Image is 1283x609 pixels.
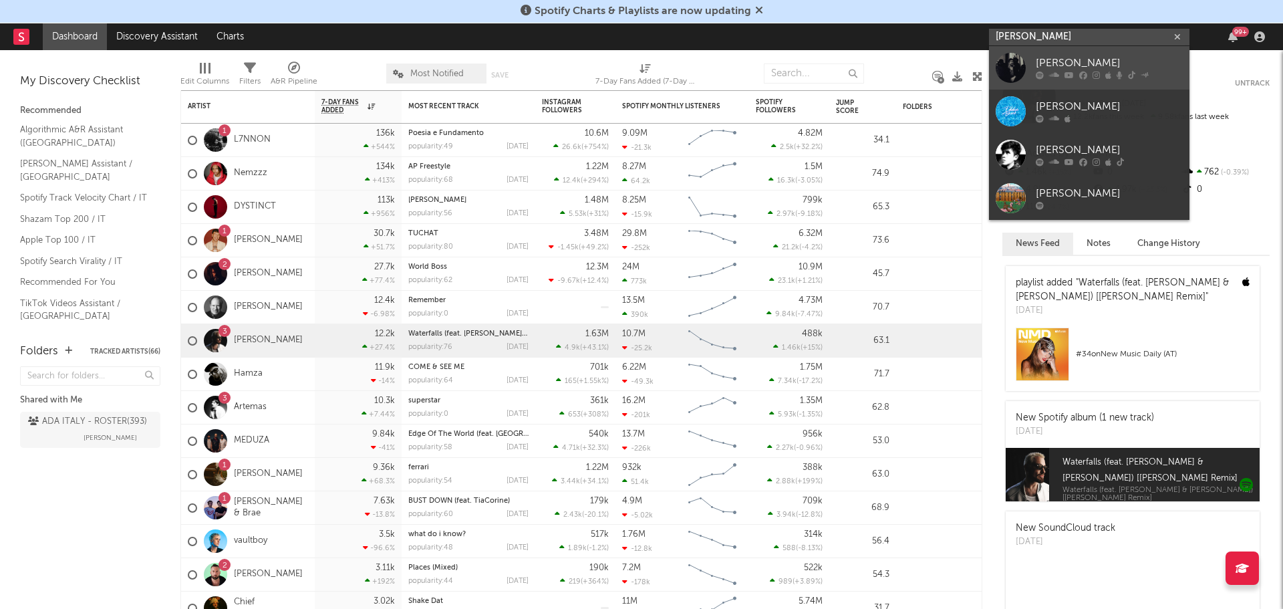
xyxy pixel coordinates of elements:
div: ( ) [769,410,823,418]
span: 7-Day Fans Added [321,98,364,114]
div: 13.5M [622,296,645,305]
a: Spotify Search Virality / IT [20,254,147,269]
div: 388k [803,463,823,472]
div: ( ) [773,343,823,352]
a: [PERSON_NAME] & Brae [234,497,308,519]
div: [DATE] [507,344,529,351]
span: Waterfalls (feat. [PERSON_NAME] & [PERSON_NAME]) [[PERSON_NAME] Remix] [1062,455,1260,487]
div: popularity: 62 [408,277,452,284]
div: ( ) [554,176,609,185]
div: 3.48M [584,229,609,238]
div: -49.3k [622,377,654,386]
div: 51.4k [622,477,649,486]
div: -6.98 % [363,310,395,318]
div: -25.2k [622,344,652,352]
div: ADA ITALY - ROSTER ( 393 ) [28,414,147,430]
div: ( ) [768,209,823,218]
div: 63.1 [836,333,889,349]
div: 7-Day Fans Added (7-Day Fans Added) [595,74,696,90]
span: 653 [568,411,581,418]
span: +308 % [583,411,607,418]
span: +15 % [803,344,821,352]
div: ( ) [768,510,823,519]
span: 21.2k [782,244,799,251]
div: popularity: 80 [408,243,453,251]
a: TikTok Videos Assistant / [GEOGRAPHIC_DATA] [20,296,147,324]
span: 9.84k [775,311,795,318]
div: +544 % [364,142,395,151]
a: Places (Mixed) [408,564,458,572]
div: 762 [1181,164,1270,181]
div: [DATE] [507,243,529,251]
div: # 34 on New Music Daily (AT) [1076,346,1250,362]
div: 4.82M [798,129,823,138]
span: +43.1 % [582,344,607,352]
div: 179k [590,497,609,505]
span: 16.3k [777,177,795,185]
div: superstar [408,397,529,404]
div: 136k [376,129,395,138]
div: popularity: 64 [408,377,453,384]
div: 9.36k [373,463,395,472]
div: 134k [376,162,395,171]
span: +32.2 % [796,144,821,151]
div: ( ) [771,142,823,151]
span: +34.1 % [582,478,607,485]
div: 13.7M [622,430,645,439]
div: ( ) [560,209,609,218]
svg: Chart title [682,424,742,458]
div: 701k [590,363,609,372]
span: 12.4k [563,177,581,185]
div: 10.6M [585,129,609,138]
span: +1.55k % [579,378,607,385]
div: 74.9 [836,166,889,182]
div: 34.1 [836,132,889,148]
div: Waterfalls (feat. Sam Harper & Bobby Harvey) [408,330,529,338]
div: 71.7 [836,366,889,382]
svg: Chart title [682,157,742,191]
span: 3.94k [776,511,796,519]
div: +68.3 % [362,477,395,485]
button: Tracked Artists(66) [90,348,160,355]
div: -15.9k [622,210,652,219]
div: 68.9 [836,500,889,516]
div: A&R Pipeline [271,74,317,90]
div: A&R Pipeline [271,57,317,96]
div: 11.9k [375,363,395,372]
a: [PERSON_NAME] [234,569,303,580]
span: [PERSON_NAME] [84,430,137,446]
div: 73.6 [836,233,889,249]
a: MEDUZA [234,435,269,447]
div: 4.9M [622,497,642,505]
span: Spotify Charts & Playlists are now updating [535,6,751,17]
div: ( ) [552,477,609,485]
div: -226k [622,444,651,453]
a: World Boss [408,263,447,271]
a: [PERSON_NAME] [234,335,303,346]
div: Filters [239,57,261,96]
div: [DATE] [507,444,529,451]
span: 5.93k [778,411,797,418]
a: [PERSON_NAME] [989,176,1189,220]
a: Artemas [234,402,267,413]
div: 6.22M [622,363,646,372]
button: 99+ [1228,31,1238,42]
svg: Chart title [682,224,742,257]
div: Filters [239,74,261,90]
div: popularity: 56 [408,210,452,217]
span: -1.45k [557,244,579,251]
span: -4.2 % [801,244,821,251]
div: [DATE] [507,410,529,418]
div: Folders [903,103,1003,111]
div: [PERSON_NAME] [1036,186,1183,202]
div: Instagram Followers [542,98,589,114]
div: Shared with Me [20,392,160,408]
button: Notes [1073,233,1124,255]
div: New SoundCloud track [1016,521,1115,535]
div: My Discovery Checklist [20,74,160,90]
span: -0.39 % [1219,169,1249,176]
div: ( ) [556,343,609,352]
svg: Chart title [682,191,742,224]
a: COME & SEE ME [408,364,464,371]
div: [DATE] [1016,304,1232,318]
